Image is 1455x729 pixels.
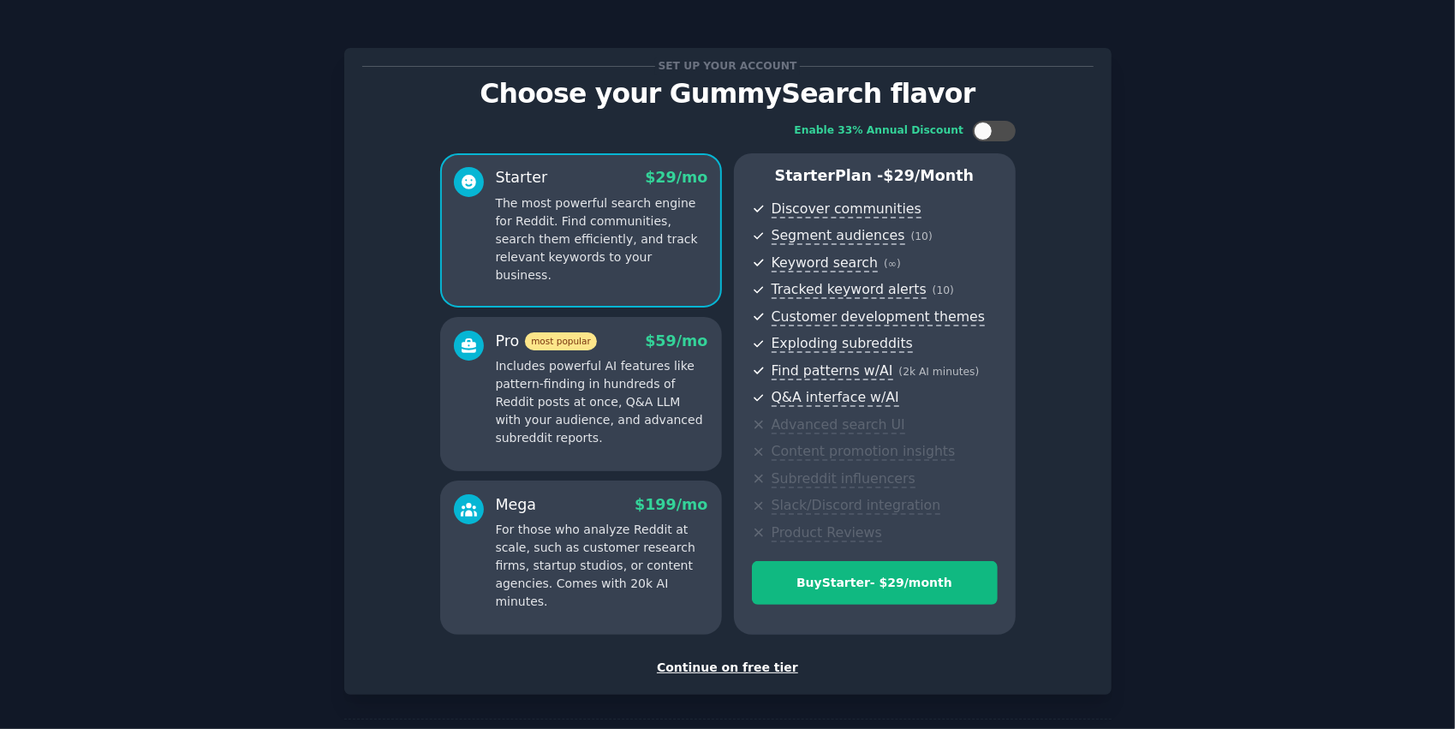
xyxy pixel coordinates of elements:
[525,332,597,350] span: most popular
[795,123,964,139] div: Enable 33% Annual Discount
[899,366,980,378] span: ( 2k AI minutes )
[911,230,933,242] span: ( 10 )
[752,561,998,605] button: BuyStarter- $29/month
[772,281,927,299] span: Tracked keyword alerts
[362,79,1094,109] p: Choose your GummySearch flavor
[496,494,537,516] div: Mega
[884,258,901,270] span: ( ∞ )
[772,254,879,272] span: Keyword search
[496,331,597,352] div: Pro
[772,308,986,326] span: Customer development themes
[496,167,548,188] div: Starter
[496,357,708,447] p: Includes powerful AI features like pattern-finding in hundreds of Reddit posts at once, Q&A LLM w...
[645,332,707,350] span: $ 59 /mo
[772,470,915,488] span: Subreddit influencers
[772,524,882,542] span: Product Reviews
[772,200,921,218] span: Discover communities
[496,521,708,611] p: For those who analyze Reddit at scale, such as customer research firms, startup studios, or conte...
[772,416,905,434] span: Advanced search UI
[772,497,941,515] span: Slack/Discord integration
[655,57,800,75] span: Set up your account
[362,659,1094,677] div: Continue on free tier
[933,284,954,296] span: ( 10 )
[772,443,956,461] span: Content promotion insights
[752,165,998,187] p: Starter Plan -
[772,389,899,407] span: Q&A interface w/AI
[635,496,707,513] span: $ 199 /mo
[772,227,905,245] span: Segment audiences
[772,335,913,353] span: Exploding subreddits
[772,362,893,380] span: Find patterns w/AI
[645,169,707,186] span: $ 29 /mo
[496,194,708,284] p: The most powerful search engine for Reddit. Find communities, search them efficiently, and track ...
[884,167,975,184] span: $ 29 /month
[753,574,997,592] div: Buy Starter - $ 29 /month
